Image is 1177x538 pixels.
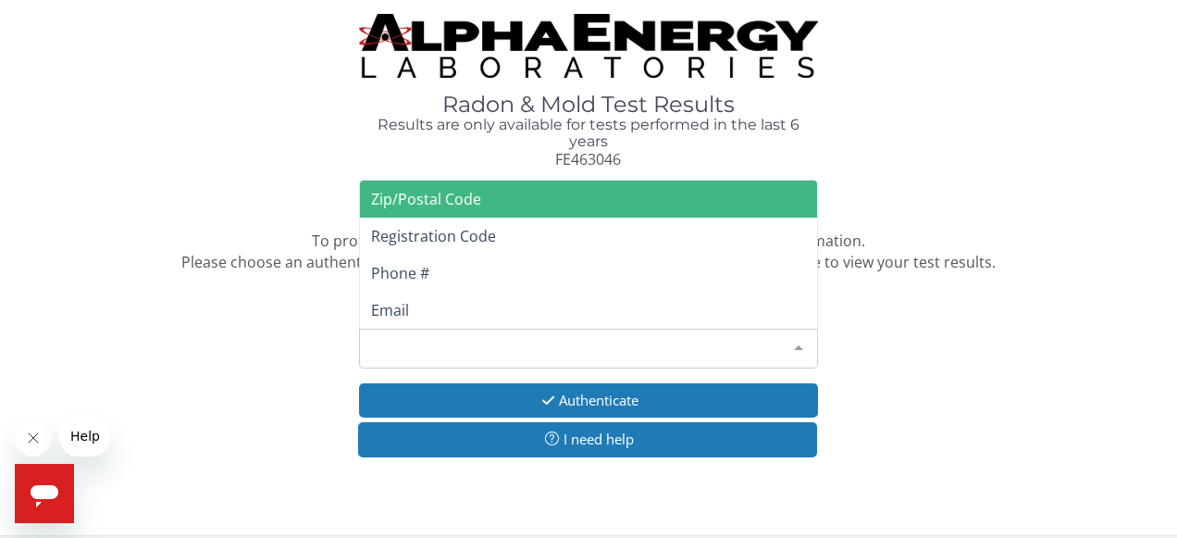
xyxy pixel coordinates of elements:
[181,231,996,272] span: To protect your confidential test results, we need to confirm some information. Please choose an ...
[371,300,409,320] span: Email
[15,464,74,523] iframe: Button to launch messaging window
[371,226,496,246] span: Registration Code
[371,189,481,209] span: Zip/Postal Code
[359,14,819,78] img: TightCrop.jpg
[358,422,818,457] button: I need help
[359,117,819,149] h4: Results are only available for tests performed in the last 6 years
[15,419,52,457] iframe: Close message
[59,416,109,457] iframe: Message from company
[555,149,621,169] span: FE463046
[359,93,819,117] h1: Radon & Mold Test Results
[371,263,429,283] span: Phone #
[359,383,819,418] button: Authenticate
